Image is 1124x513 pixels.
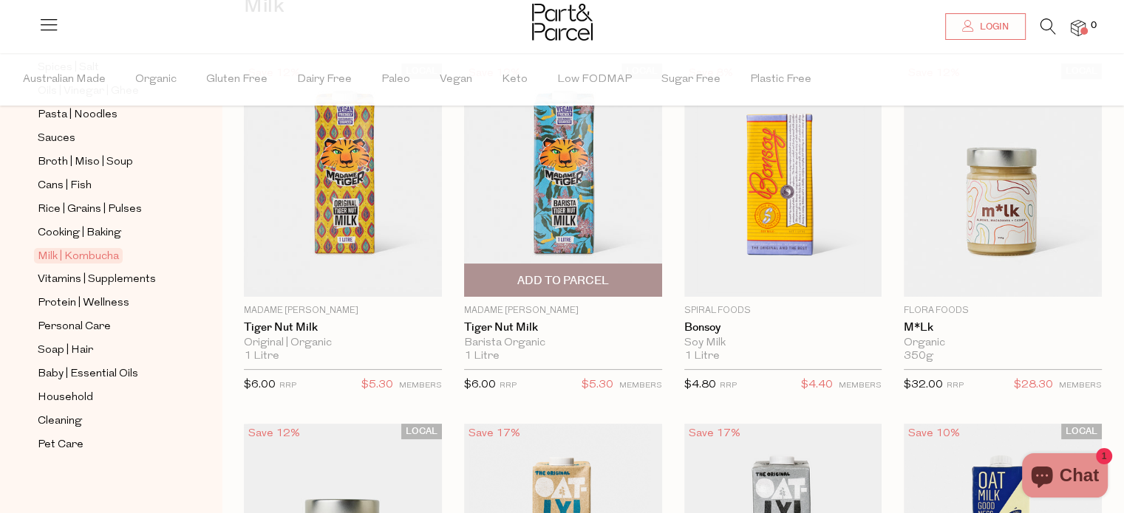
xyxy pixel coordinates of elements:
[904,304,1102,317] p: Flora Foods
[500,382,517,390] small: RRP
[904,337,1102,350] div: Organic
[38,365,138,383] span: Baby | Essential Oils
[1087,19,1100,32] span: 0
[38,295,129,312] span: Protein | Wellness
[206,54,268,106] span: Gluten Free
[38,294,172,312] a: Protein | Wellness
[684,337,882,350] div: Soy Milk
[1014,376,1053,395] span: $28.30
[38,130,75,148] span: Sauces
[38,224,121,242] span: Cooking | Baking
[244,424,304,444] div: Save 12%
[684,350,720,363] span: 1 Litre
[720,382,737,390] small: RRP
[135,54,177,106] span: Organic
[361,376,393,395] span: $5.30
[381,54,410,106] span: Paleo
[945,13,1026,40] a: Login
[1018,453,1112,501] inbox-online-store-chat: Shopify online store chat
[684,321,882,334] a: Bonsoy
[464,63,662,297] img: Tiger Nut Milk
[38,224,172,242] a: Cooking | Baking
[38,106,117,124] span: Pasta | Noodles
[532,4,593,41] img: Part&Parcel
[1059,382,1102,390] small: MEMBERS
[38,270,172,289] a: Vitamins | Supplements
[38,177,92,195] span: Cans | Fish
[464,379,496,390] span: $6.00
[38,318,111,336] span: Personal Care
[38,413,82,430] span: Cleaning
[244,379,276,390] span: $6.00
[1071,20,1086,35] a: 0
[801,376,833,395] span: $4.40
[440,54,472,106] span: Vegan
[38,106,172,124] a: Pasta | Noodles
[464,304,662,317] p: Madame [PERSON_NAME]
[464,337,662,350] div: Barista Organic
[38,201,142,218] span: Rice | Grains | Pulses
[38,435,172,454] a: Pet Care
[399,382,442,390] small: MEMBERS
[661,54,721,106] span: Sugar Free
[244,304,442,317] p: Madame [PERSON_NAME]
[38,342,93,359] span: Soap | Hair
[947,382,964,390] small: RRP
[38,388,172,407] a: Household
[684,379,716,390] span: $4.80
[38,247,172,265] a: Milk | Kombucha
[38,341,172,359] a: Soap | Hair
[38,200,172,218] a: Rice | Grains | Pulses
[244,321,442,334] a: Tiger Nut Milk
[38,365,172,383] a: Baby | Essential Oils
[904,350,933,363] span: 350g
[684,304,882,317] p: Spiral Foods
[244,63,442,297] img: Tiger Nut Milk
[244,350,279,363] span: 1 Litre
[401,424,442,439] span: LOCAL
[976,21,1009,33] span: Login
[502,54,528,106] span: Keto
[38,153,172,171] a: Broth | Miso | Soup
[464,321,662,334] a: Tiger Nut Milk
[1061,424,1102,439] span: LOCAL
[464,350,500,363] span: 1 Litre
[517,273,609,289] span: Add To Parcel
[684,424,745,444] div: Save 17%
[904,424,964,444] div: Save 10%
[464,264,662,297] button: Add To Parcel
[38,176,172,195] a: Cans | Fish
[38,389,93,407] span: Household
[464,424,525,444] div: Save 17%
[619,382,662,390] small: MEMBERS
[750,54,811,106] span: Plastic Free
[279,382,296,390] small: RRP
[38,129,172,148] a: Sauces
[38,271,156,289] span: Vitamins | Supplements
[904,379,943,390] span: $32.00
[684,63,882,297] img: Bonsoy
[38,317,172,336] a: Personal Care
[557,54,632,106] span: Low FODMAP
[38,412,172,430] a: Cleaning
[38,154,133,171] span: Broth | Miso | Soup
[839,382,882,390] small: MEMBERS
[297,54,352,106] span: Dairy Free
[244,337,442,350] div: Original | Organic
[23,54,106,106] span: Australian Made
[582,376,613,395] span: $5.30
[34,248,123,264] span: Milk | Kombucha
[38,436,84,454] span: Pet Care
